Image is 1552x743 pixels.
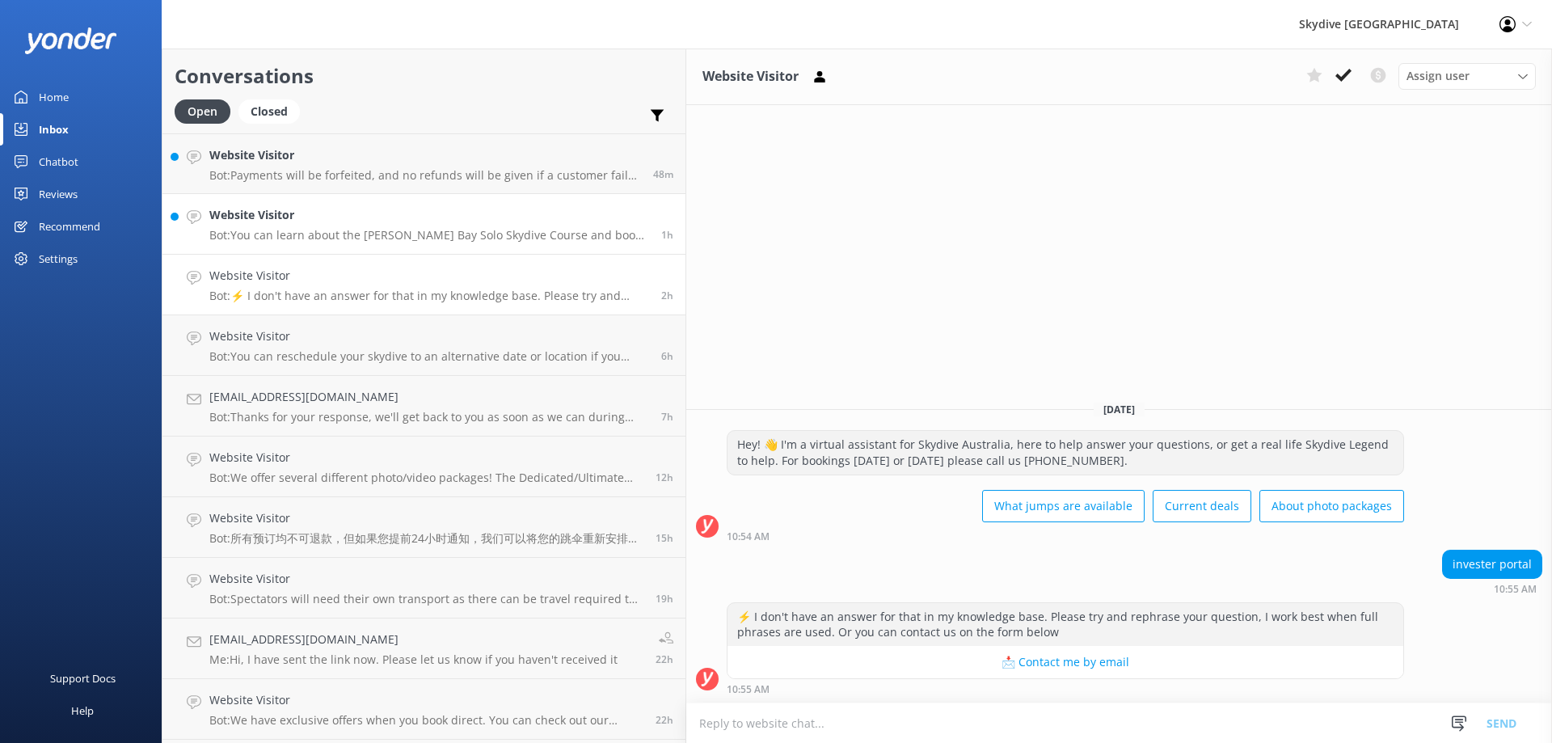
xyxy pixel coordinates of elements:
h4: Website Visitor [209,691,643,709]
h4: Website Visitor [209,570,643,588]
h2: Conversations [175,61,673,91]
span: Oct 15 2025 05:42am (UTC +10:00) Australia/Brisbane [661,410,673,424]
div: Oct 15 2025 10:55am (UTC +10:00) Australia/Brisbane [1442,583,1542,594]
div: Home [39,81,69,113]
a: Open [175,102,238,120]
div: Support Docs [50,662,116,694]
h4: Website Visitor [209,206,649,224]
p: Bot: You can learn about the [PERSON_NAME] Bay Solo Skydive Course and book online at [URL][DOMAI... [209,228,649,243]
p: Bot: You can reschedule your skydive to an alternative date or location if you provide 24 hours n... [209,349,649,364]
h4: [EMAIL_ADDRESS][DOMAIN_NAME] [209,631,618,648]
div: Oct 15 2025 10:55am (UTC +10:00) Australia/Brisbane [727,683,1404,694]
a: [EMAIL_ADDRESS][DOMAIN_NAME]Bot:Thanks for your response, we'll get back to you as soon as we can... [162,376,685,437]
strong: 10:55 AM [1494,585,1537,594]
span: Oct 15 2025 10:55am (UTC +10:00) Australia/Brisbane [661,289,673,302]
div: Inbox [39,113,69,146]
h4: Website Visitor [209,146,641,164]
a: Website VisitorBot:You can reschedule your skydive to an alternative date or location if you prov... [162,315,685,376]
a: Website VisitorBot:⚡ I don't have an answer for that in my knowledge base. Please try and rephras... [162,255,685,315]
div: Settings [39,243,78,275]
div: Open [175,99,230,124]
div: Recommend [39,210,100,243]
button: Current deals [1153,490,1251,522]
button: About photo packages [1259,490,1404,522]
p: Bot: 所有预订均不可退款，但如果您提前24小时通知，我们可以将您的跳伞重新安排到其他日期或其他跳伞地点。您需要与我们联系以安排更改。您可以拨打电话 [PHONE_NUMBER] 或发送电子邮... [209,531,643,546]
a: Website VisitorBot:We offer several different photo/video packages! The Dedicated/Ultimate packag... [162,437,685,497]
div: Hey! 👋 I'm a virtual assistant for Skydive Australia, here to help answer your questions, or get ... [727,431,1403,474]
div: Closed [238,99,300,124]
span: Oct 15 2025 01:08am (UTC +10:00) Australia/Brisbane [656,471,673,484]
p: Bot: We have exclusive offers when you book direct. You can check out our specials page at [URL][... [209,713,643,728]
div: Oct 15 2025 10:54am (UTC +10:00) Australia/Brisbane [727,530,1404,542]
strong: 10:54 AM [727,532,770,542]
p: Bot: We offer several different photo/video packages! The Dedicated/Ultimate packages provide the... [209,471,643,485]
h3: Website Visitor [702,66,799,87]
p: Me: Hi, I have sent the link now. Please let us know if you haven't received it [209,652,618,667]
span: Oct 15 2025 07:10am (UTC +10:00) Australia/Brisbane [661,349,673,363]
a: Closed [238,102,308,120]
a: Website VisitorBot:Payments will be forfeited, and no refunds will be given if a customer fails t... [162,133,685,194]
a: Website VisitorBot:We have exclusive offers when you book direct. You can check out our specials ... [162,679,685,740]
a: Website VisitorBot:所有预订均不可退款，但如果您提前24小时通知，我们可以将您的跳伞重新安排到其他日期或其他跳伞地点。您需要与我们联系以安排更改。您可以拨打电话 [PHONE_... [162,497,685,558]
a: Website VisitorBot:Spectators will need their own transport as there can be travel required to ge... [162,558,685,618]
div: Assign User [1398,63,1536,89]
span: Oct 15 2025 11:23am (UTC +10:00) Australia/Brisbane [661,228,673,242]
div: Chatbot [39,146,78,178]
div: invester portal [1443,551,1541,578]
span: Oct 14 2025 02:37pm (UTC +10:00) Australia/Brisbane [656,713,673,727]
p: Bot: Spectators will need their own transport as there can be travel required to get to the landi... [209,592,643,606]
p: Bot: ⚡ I don't have an answer for that in my knowledge base. Please try and rephrase your questio... [209,289,649,303]
h4: Website Visitor [209,267,649,285]
h4: [EMAIL_ADDRESS][DOMAIN_NAME] [209,388,649,406]
span: Oct 14 2025 05:44pm (UTC +10:00) Australia/Brisbane [656,592,673,606]
span: Oct 14 2025 03:01pm (UTC +10:00) Australia/Brisbane [656,652,673,666]
div: ⚡ I don't have an answer for that in my knowledge base. Please try and rephrase your question, I ... [727,603,1403,646]
button: What jumps are available [982,490,1145,522]
div: Reviews [39,178,78,210]
p: Bot: Thanks for your response, we'll get back to you as soon as we can during opening hours. [209,410,649,424]
span: Assign user [1406,67,1470,85]
button: 📩 Contact me by email [727,646,1403,678]
h4: Website Visitor [209,509,643,527]
strong: 10:55 AM [727,685,770,694]
a: [EMAIL_ADDRESS][DOMAIN_NAME]Me:Hi, I have sent the link now. Please let us know if you haven't re... [162,618,685,679]
span: Oct 15 2025 12:35pm (UTC +10:00) Australia/Brisbane [653,167,673,181]
span: Oct 14 2025 09:51pm (UTC +10:00) Australia/Brisbane [656,531,673,545]
img: yonder-white-logo.png [24,27,117,54]
div: Help [71,694,94,727]
a: Website VisitorBot:You can learn about the [PERSON_NAME] Bay Solo Skydive Course and book online ... [162,194,685,255]
h4: Website Visitor [209,327,649,345]
h4: Website Visitor [209,449,643,466]
p: Bot: Payments will be forfeited, and no refunds will be given if a customer fails to go through w... [209,168,641,183]
span: [DATE] [1094,403,1145,416]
